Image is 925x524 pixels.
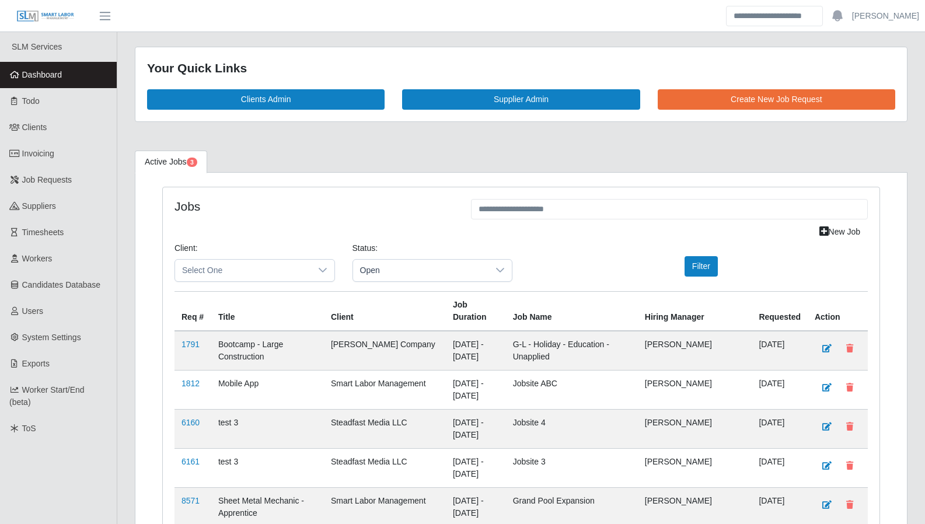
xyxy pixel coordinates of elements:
span: Invoicing [22,149,54,158]
a: Clients Admin [147,89,385,110]
span: Open [353,260,489,281]
span: Clients [22,123,47,132]
td: [PERSON_NAME] [638,448,752,487]
td: Bootcamp - Large Construction [211,331,324,371]
td: [DATE] [752,331,808,371]
a: 8571 [181,496,200,505]
span: Suppliers [22,201,56,211]
td: Jobsite 3 [506,448,638,487]
td: [DATE] - [DATE] [446,331,506,371]
th: Action [808,291,868,331]
td: [DATE] - [DATE] [446,448,506,487]
span: Todo [22,96,40,106]
label: Status: [352,242,378,254]
td: [DATE] [752,409,808,448]
td: Smart Labor Management [324,370,446,409]
td: [PERSON_NAME] [638,331,752,371]
td: Jobsite 4 [506,409,638,448]
td: test 3 [211,409,324,448]
img: SLM Logo [16,10,75,23]
span: Candidates Database [22,280,101,289]
span: Pending Jobs [187,158,197,167]
a: 6160 [181,418,200,427]
td: [PERSON_NAME] Company [324,331,446,371]
button: Filter [685,256,718,277]
td: [DATE] - [DATE] [446,409,506,448]
span: Timesheets [22,228,64,237]
span: Workers [22,254,53,263]
span: Exports [22,359,50,368]
a: New Job [812,222,868,242]
input: Search [726,6,823,26]
td: Jobsite ABC [506,370,638,409]
td: [DATE] [752,370,808,409]
th: Client [324,291,446,331]
a: Supplier Admin [402,89,640,110]
td: G-L - Holiday - Education - Unapplied [506,331,638,371]
span: Users [22,306,44,316]
a: Active Jobs [135,151,207,173]
span: SLM Services [12,42,62,51]
span: Select One [175,260,311,281]
a: 1812 [181,379,200,388]
span: Job Requests [22,175,72,184]
td: Steadfast Media LLC [324,409,446,448]
a: [PERSON_NAME] [852,10,919,22]
span: Dashboard [22,70,62,79]
span: ToS [22,424,36,433]
a: Create New Job Request [658,89,895,110]
th: Requested [752,291,808,331]
div: Your Quick Links [147,59,895,78]
th: Title [211,291,324,331]
td: Mobile App [211,370,324,409]
a: 6161 [181,457,200,466]
th: Hiring Manager [638,291,752,331]
td: [DATE] - [DATE] [446,370,506,409]
td: [PERSON_NAME] [638,409,752,448]
a: 1791 [181,340,200,349]
th: Req # [174,291,211,331]
td: test 3 [211,448,324,487]
h4: Jobs [174,199,453,214]
label: Client: [174,242,198,254]
th: Job Duration [446,291,506,331]
td: [PERSON_NAME] [638,370,752,409]
td: [DATE] [752,448,808,487]
td: Steadfast Media LLC [324,448,446,487]
span: Worker Start/End (beta) [9,385,85,407]
th: Job Name [506,291,638,331]
span: System Settings [22,333,81,342]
